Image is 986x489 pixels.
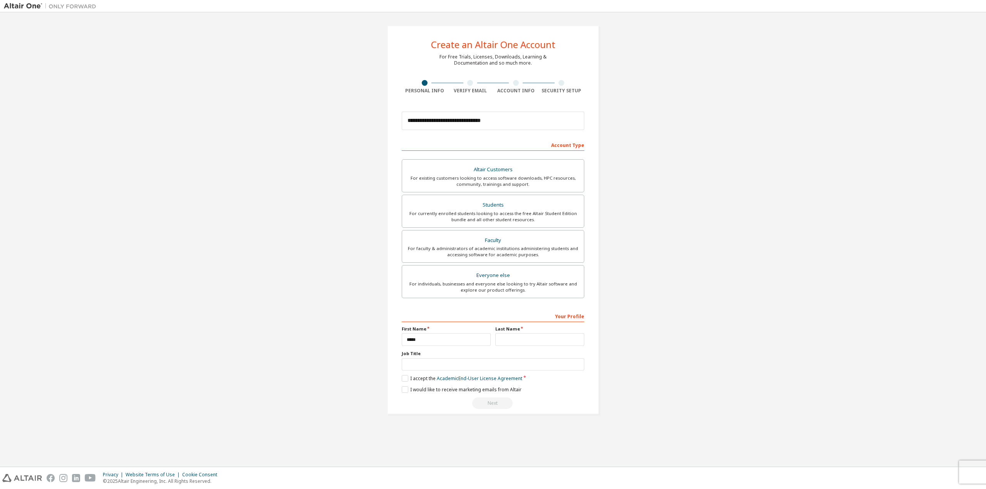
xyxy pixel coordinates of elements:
[407,270,579,281] div: Everyone else
[59,474,67,482] img: instagram.svg
[103,478,222,484] p: © 2025 Altair Engineering, Inc. All Rights Reserved.
[126,472,182,478] div: Website Terms of Use
[402,397,584,409] div: Read and acccept EULA to continue
[402,326,491,332] label: First Name
[402,350,584,357] label: Job Title
[407,175,579,187] div: For existing customers looking to access software downloads, HPC resources, community, trainings ...
[47,474,55,482] img: facebook.svg
[402,139,584,151] div: Account Type
[2,474,42,482] img: altair_logo.svg
[407,200,579,210] div: Students
[448,88,493,94] div: Verify Email
[4,2,100,10] img: Altair One
[539,88,585,94] div: Security Setup
[407,210,579,223] div: For currently enrolled students looking to access the free Altair Student Edition bundle and all ...
[407,281,579,293] div: For individuals, businesses and everyone else looking to try Altair software and explore our prod...
[437,375,522,382] a: Academic End-User License Agreement
[407,235,579,246] div: Faculty
[103,472,126,478] div: Privacy
[493,88,539,94] div: Account Info
[407,245,579,258] div: For faculty & administrators of academic institutions administering students and accessing softwa...
[402,88,448,94] div: Personal Info
[439,54,547,66] div: For Free Trials, Licenses, Downloads, Learning & Documentation and so much more.
[72,474,80,482] img: linkedin.svg
[182,472,222,478] div: Cookie Consent
[85,474,96,482] img: youtube.svg
[402,386,522,393] label: I would like to receive marketing emails from Altair
[431,40,555,49] div: Create an Altair One Account
[495,326,584,332] label: Last Name
[402,375,522,382] label: I accept the
[407,164,579,175] div: Altair Customers
[402,310,584,322] div: Your Profile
